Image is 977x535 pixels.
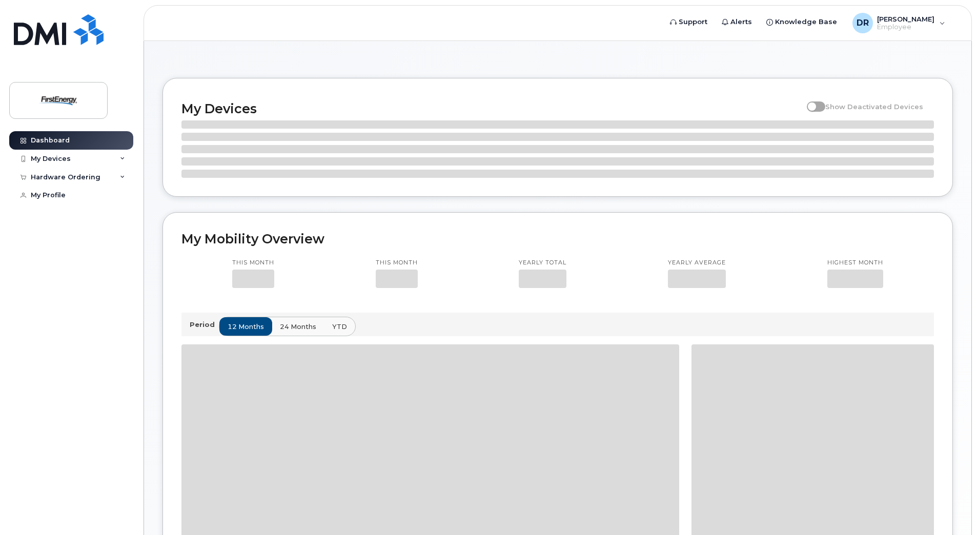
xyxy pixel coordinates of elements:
[376,259,418,267] p: This month
[280,322,316,332] span: 24 months
[668,259,726,267] p: Yearly average
[181,231,934,246] h2: My Mobility Overview
[332,322,347,332] span: YTD
[181,101,802,116] h2: My Devices
[827,259,883,267] p: Highest month
[825,102,923,111] span: Show Deactivated Devices
[519,259,566,267] p: Yearly total
[190,320,219,330] p: Period
[232,259,274,267] p: This month
[807,97,815,105] input: Show Deactivated Devices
